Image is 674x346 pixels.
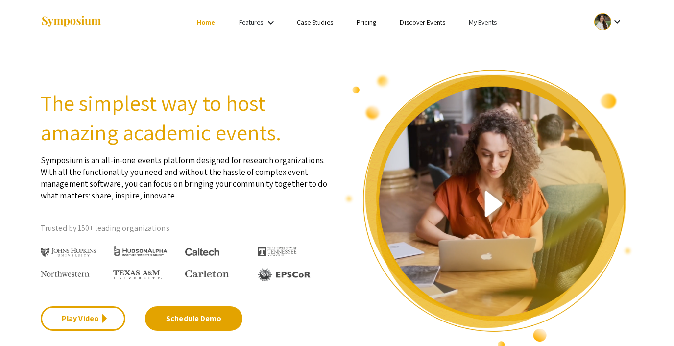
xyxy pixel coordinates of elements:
[7,302,42,339] iframe: Chat
[185,270,229,278] img: Carleton
[197,18,215,26] a: Home
[357,18,377,26] a: Pricing
[41,306,125,331] a: Play Video
[145,306,242,331] a: Schedule Demo
[265,17,277,28] mat-icon: Expand Features list
[239,18,264,26] a: Features
[469,18,497,26] a: My Events
[297,18,333,26] a: Case Studies
[41,271,90,276] img: Northwestern
[41,248,96,257] img: Johns Hopkins University
[584,11,633,33] button: Expand account dropdown
[185,248,219,256] img: Caltech
[113,270,162,280] img: Texas A&M University
[258,268,312,282] img: EPSCOR
[400,18,445,26] a: Discover Events
[258,247,297,256] img: The University of Tennessee
[41,147,330,201] p: Symposium is an all-in-one events platform designed for research organizations. With all the func...
[41,221,330,236] p: Trusted by 150+ leading organizations
[41,88,330,147] h2: The simplest way to host amazing academic events.
[611,16,623,27] mat-icon: Expand account dropdown
[41,15,102,28] img: Symposium by ForagerOne
[113,245,168,256] img: HudsonAlpha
